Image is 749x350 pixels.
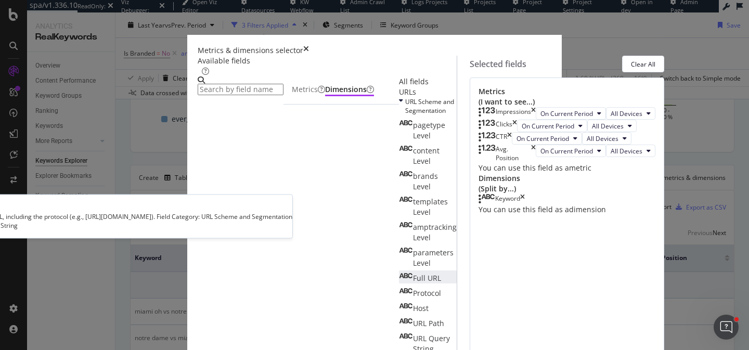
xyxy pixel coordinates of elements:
[531,107,536,120] div: times
[714,315,739,340] iframe: Intercom live chat
[520,194,525,204] div: times
[292,84,325,95] div: Metrics
[496,120,512,132] div: Clicks
[479,194,655,204] div: Keywordtimes
[413,318,444,328] span: URL Path
[413,303,429,313] span: Host
[507,132,512,145] div: times
[582,132,631,145] button: All Devices
[413,197,448,217] span: templates Level
[413,120,445,140] span: pagetype Level
[522,122,574,131] span: On Current Period
[536,107,606,120] button: On Current Period
[496,132,507,145] div: CTR
[622,56,664,72] button: Clear All
[479,132,655,145] div: CTRtimesOn Current PeriodAll Devices
[611,147,642,155] span: All Devices
[413,248,454,268] span: parameters Level
[479,173,655,194] div: Dimensions
[631,60,655,69] div: Clear All
[479,184,655,194] div: (Split by...)
[512,132,582,145] button: On Current Period
[405,97,454,115] span: URL Scheme and Segmentation
[399,87,457,97] div: URLs
[587,120,637,132] button: All Devices
[479,163,655,173] div: You can use this field as a metric
[479,107,655,120] div: ImpressionstimesOn Current PeriodAll Devices
[470,58,526,70] div: Selected fields
[496,145,531,162] div: Avg. Position
[611,109,642,118] span: All Devices
[516,134,569,143] span: On Current Period
[413,273,441,283] span: Full URL
[413,222,457,242] span: amptracking Level
[413,146,440,166] span: content Level
[198,45,303,56] div: Metrics & dimensions selector
[536,145,606,157] button: On Current Period
[325,84,374,95] div: Dimensions
[303,45,309,56] div: times
[413,288,441,298] span: Protocol
[512,120,517,132] div: times
[517,120,587,132] button: On Current Period
[587,134,618,143] span: All Devices
[496,107,531,120] div: Impressions
[540,147,593,155] span: On Current Period
[413,171,438,191] span: brands Level
[495,194,520,204] div: Keyword
[1,221,18,230] span: String
[606,107,655,120] button: All Devices
[479,204,655,215] div: You can use this field as a dimension
[540,109,593,118] span: On Current Period
[479,97,655,107] div: (I want to see...)
[198,84,283,95] input: Search by field name
[198,56,457,66] div: Available fields
[479,86,655,107] div: Metrics
[592,122,624,131] span: All Devices
[479,145,655,162] div: Avg. PositiontimesOn Current PeriodAll Devices
[399,76,457,87] div: All fields
[606,145,655,157] button: All Devices
[479,120,655,132] div: ClickstimesOn Current PeriodAll Devices
[531,145,536,162] div: times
